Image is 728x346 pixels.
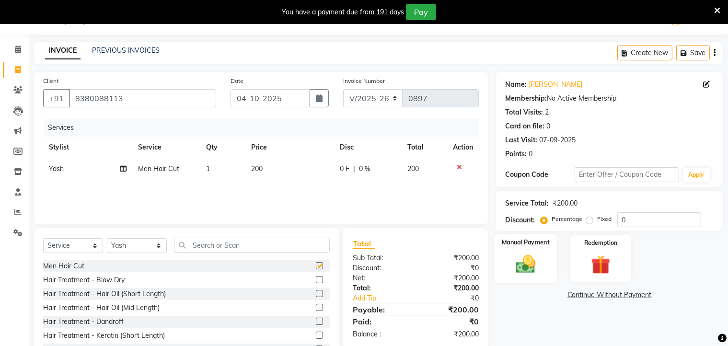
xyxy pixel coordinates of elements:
[353,239,375,249] span: Total
[505,121,544,131] div: Card on file:
[231,77,243,85] label: Date
[346,273,416,283] div: Net:
[206,164,210,173] span: 1
[251,164,263,173] span: 200
[447,137,479,158] th: Action
[676,46,710,60] button: Save
[43,275,125,285] div: Hair Treatment - Blow Dry
[43,303,160,313] div: Hair Treatment - Hair Oil (Mid Length)
[552,215,582,223] label: Percentage
[138,164,179,173] span: Men Hair Cut
[505,107,543,117] div: Total Visits:
[497,290,721,300] a: Continue Without Payment
[406,4,436,20] button: Pay
[245,137,334,158] th: Price
[359,164,370,174] span: 0 %
[346,329,416,339] div: Balance :
[416,304,486,315] div: ₹200.00
[334,137,402,158] th: Disc
[505,170,575,180] div: Coupon Code
[545,107,549,117] div: 2
[346,253,416,263] div: Sub Total:
[505,80,527,90] div: Name:
[505,93,714,104] div: No Active Membership
[510,253,542,276] img: _cash.svg
[597,215,612,223] label: Fixed
[505,215,535,225] div: Discount:
[416,253,486,263] div: ₹200.00
[683,168,710,182] button: Apply
[617,46,672,60] button: Create New
[43,137,132,158] th: Stylist
[553,198,578,208] div: ₹200.00
[407,164,419,173] span: 200
[346,316,416,327] div: Paid:
[505,93,547,104] div: Membership:
[416,283,486,293] div: ₹200.00
[346,283,416,293] div: Total:
[340,164,349,174] span: 0 F
[43,331,165,341] div: Hair Treatment - Keratin (Short Length)
[45,42,81,59] a: INVOICE
[346,263,416,273] div: Discount:
[584,239,617,247] label: Redemption
[416,316,486,327] div: ₹0
[343,77,385,85] label: Invoice Number
[505,135,537,145] div: Last Visit:
[43,77,58,85] label: Client
[402,137,448,158] th: Total
[282,7,404,17] div: You have a payment due from 191 days
[416,273,486,283] div: ₹200.00
[353,164,355,174] span: |
[416,263,486,273] div: ₹0
[43,289,166,299] div: Hair Treatment - Hair Oil (Short Length)
[44,119,486,137] div: Services
[346,293,428,303] a: Add Tip
[346,304,416,315] div: Payable:
[200,137,245,158] th: Qty
[575,167,679,182] input: Enter Offer / Coupon Code
[43,89,70,107] button: +91
[92,46,160,55] a: PREVIOUS INVOICES
[585,253,616,277] img: _gift.svg
[69,89,216,107] input: Search by Name/Mobile/Email/Code
[505,149,527,159] div: Points:
[43,261,84,271] div: Men Hair Cut
[505,198,549,208] div: Service Total:
[546,121,550,131] div: 0
[529,80,582,90] a: [PERSON_NAME]
[43,317,124,327] div: Hair Treatment - Dandroff
[416,329,486,339] div: ₹200.00
[132,137,200,158] th: Service
[539,135,576,145] div: 07-09-2025
[49,164,64,173] span: Yash
[529,149,532,159] div: 0
[174,238,330,253] input: Search or Scan
[502,238,550,247] label: Manual Payment
[428,293,486,303] div: ₹0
